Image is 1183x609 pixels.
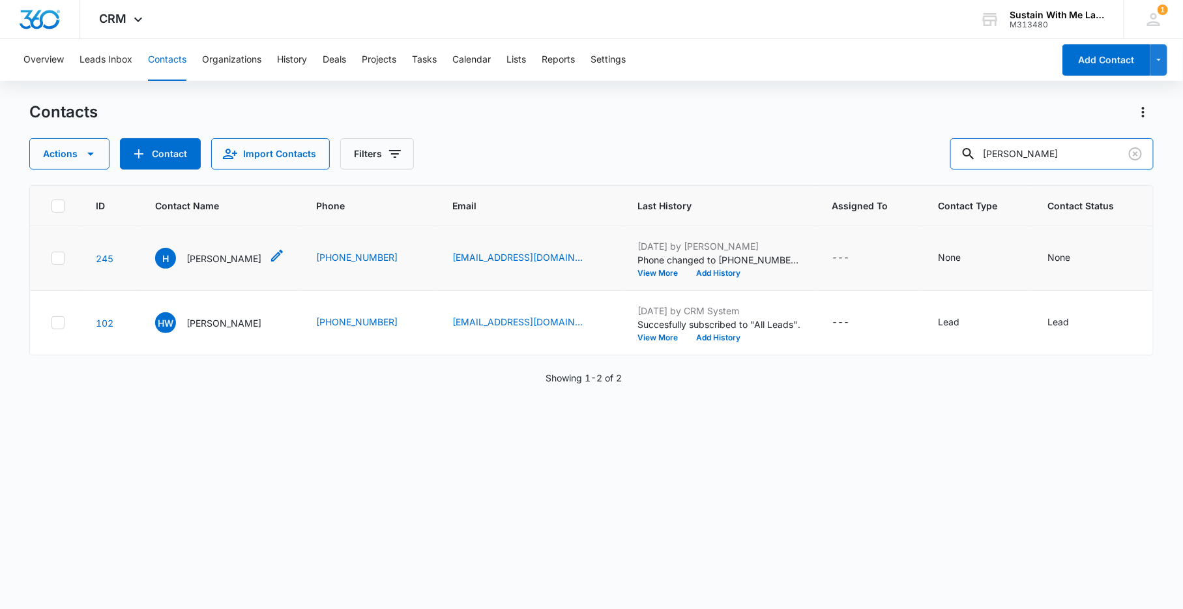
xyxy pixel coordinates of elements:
div: Assigned To - - Select to Edit Field [832,250,873,266]
div: account id [1010,20,1105,29]
button: Actions [29,138,110,170]
a: Navigate to contact details page for Heather [96,253,113,264]
p: [DATE] by CRM System [637,304,800,318]
div: --- [832,250,849,266]
button: Clear [1125,143,1146,164]
button: Projects [362,39,396,81]
span: Contact Name [155,199,266,213]
div: Phone - (510) 205-7842 - Select to Edit Field [316,315,421,331]
div: Phone - (650) 248-3808 - Select to Edit Field [316,250,421,266]
button: Reports [542,39,575,81]
div: None [938,250,961,264]
button: Add Contact [120,138,201,170]
span: Contact Type [938,199,997,213]
span: Assigned To [832,199,888,213]
span: ID [96,199,105,213]
button: History [277,39,307,81]
div: Assigned To - - Select to Edit Field [832,315,873,331]
p: Phone changed to [PHONE_NUMBER]. [637,253,800,267]
div: None [1047,250,1070,264]
div: Email - hldang34@gmail.com - Select to Edit Field [452,250,606,266]
span: 1 [1158,5,1168,15]
div: Contact Type - None - Select to Edit Field [938,250,984,266]
button: Import Contacts [211,138,330,170]
a: [EMAIL_ADDRESS][DOMAIN_NAME] [452,250,583,264]
span: HW [155,312,176,333]
span: Email [452,199,587,213]
span: Phone [316,199,402,213]
div: notifications count [1158,5,1168,15]
div: --- [832,315,849,331]
button: Calendar [452,39,491,81]
button: Add Contact [1062,44,1150,76]
button: Leads Inbox [80,39,132,81]
p: [PERSON_NAME] [186,252,261,265]
div: Email - swagjunkie@gmail.com - Select to Edit Field [452,315,606,331]
button: View More [637,269,687,277]
span: H [155,248,176,269]
button: View More [637,334,687,342]
button: Add History [687,334,750,342]
p: Succesfully subscribed to "All Leads". [637,318,800,331]
button: Tasks [412,39,437,81]
button: Actions [1133,102,1154,123]
a: [EMAIL_ADDRESS][DOMAIN_NAME] [452,315,583,329]
button: Filters [340,138,414,170]
button: Settings [591,39,626,81]
a: [PHONE_NUMBER] [316,250,398,264]
a: Navigate to contact details page for Heather Wolf [96,318,113,329]
input: Search Contacts [950,138,1154,170]
p: [DATE] by [PERSON_NAME] [637,239,800,253]
div: Lead [938,315,959,329]
div: Contact Name - Heather Wolf - Select to Edit Field [155,312,285,333]
p: [PERSON_NAME] [186,316,261,330]
div: Contact Name - Heather - Select to Edit Field [155,248,285,269]
button: Overview [23,39,64,81]
button: Add History [687,269,750,277]
div: account name [1010,10,1105,20]
button: Contacts [148,39,186,81]
div: Contact Status - Lead - Select to Edit Field [1047,315,1092,331]
span: Last History [637,199,781,213]
button: Lists [506,39,526,81]
span: Contact Status [1047,199,1114,213]
h1: Contacts [29,102,98,122]
p: Showing 1-2 of 2 [546,371,622,385]
button: Deals [323,39,346,81]
div: Contact Status - None - Select to Edit Field [1047,250,1094,266]
span: CRM [100,12,127,25]
button: Organizations [202,39,261,81]
div: Lead [1047,315,1069,329]
a: [PHONE_NUMBER] [316,315,398,329]
div: Contact Type - Lead - Select to Edit Field [938,315,983,331]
